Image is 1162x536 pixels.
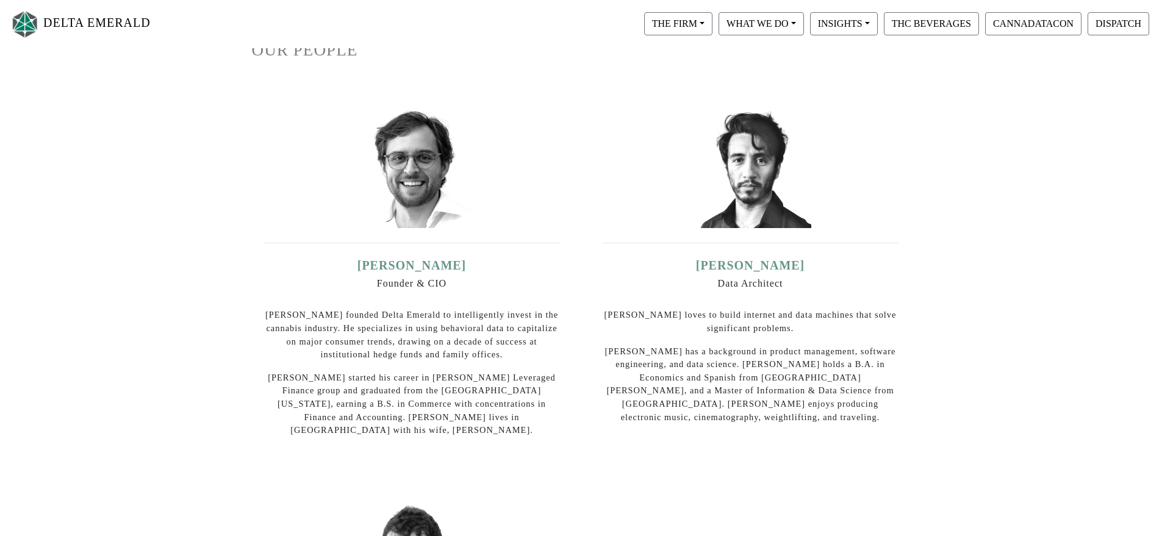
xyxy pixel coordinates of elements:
[982,18,1085,28] a: CANNADATACON
[881,18,982,28] a: THC BEVERAGES
[357,259,467,272] a: [PERSON_NAME]
[810,12,878,35] button: INSIGHTS
[603,277,898,289] h6: Data Architect
[689,106,811,228] img: david
[884,12,979,35] button: THC BEVERAGES
[696,259,805,272] a: [PERSON_NAME]
[1088,12,1149,35] button: DISPATCH
[264,277,560,289] h6: Founder & CIO
[351,106,473,228] img: ian
[264,371,560,437] p: [PERSON_NAME] started his career in [PERSON_NAME] Leveraged Finance group and graduated from the ...
[264,309,560,361] p: [PERSON_NAME] founded Delta Emerald to intelligently invest in the cannabis industry. He speciali...
[10,8,40,40] img: Logo
[719,12,804,35] button: WHAT WE DO
[1085,18,1152,28] a: DISPATCH
[603,309,898,335] p: [PERSON_NAME] loves to build internet and data machines that solve significant problems.
[603,345,898,424] p: [PERSON_NAME] has a background in product management, software engineering, and data science. [PE...
[644,12,712,35] button: THE FIRM
[10,5,151,43] a: DELTA EMERALD
[985,12,1081,35] button: CANNADATACON
[252,40,911,60] h1: OUR PEOPLE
